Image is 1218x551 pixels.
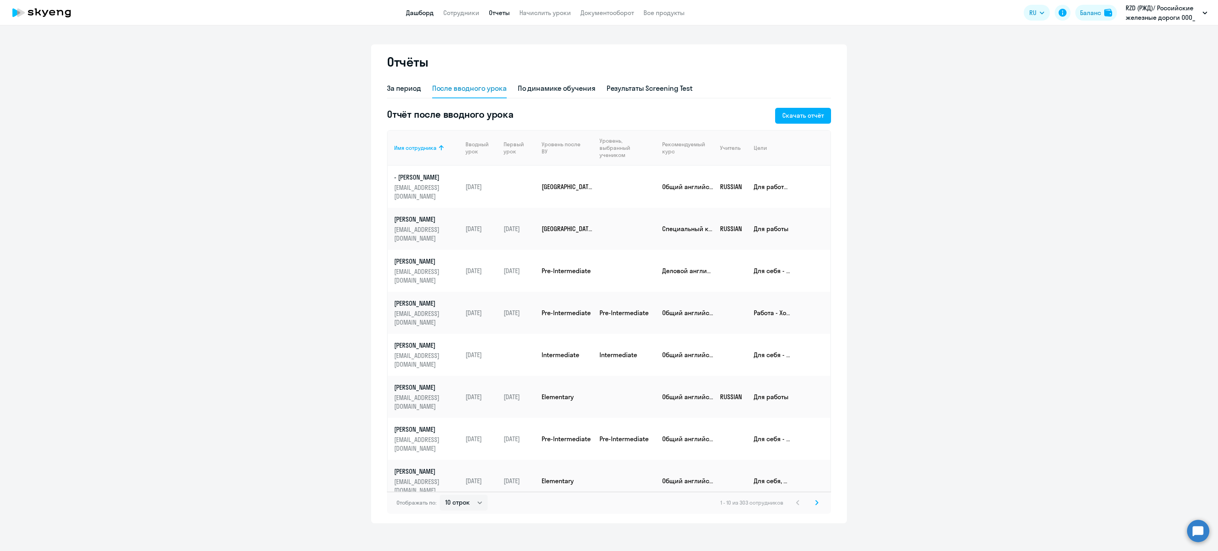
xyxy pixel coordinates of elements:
p: [EMAIL_ADDRESS][DOMAIN_NAME] [394,309,459,327]
div: Рекомендуемый курс [662,141,714,155]
p: Для себя - саморазвитие, чтобы быть образованным человеком; Путешествия - Общаться с местными в п... [754,434,791,443]
p: [EMAIL_ADDRESS][DOMAIN_NAME] [394,351,459,369]
a: Сотрудники [443,9,479,17]
p: Общий английский [662,476,714,485]
a: - [PERSON_NAME][EMAIL_ADDRESS][DOMAIN_NAME] [394,173,459,201]
p: Для работы, Для путешествий, Для себя [754,182,791,191]
p: [DATE] [504,224,535,233]
p: [DATE] [504,434,535,443]
p: Для себя, Для путешествий, Подготовиться к международному экзамену, Для работы, Подготовиться к д... [754,476,791,485]
td: Elementary [535,376,593,418]
td: Pre-Intermediate [535,418,593,460]
a: Дашборд [406,9,434,17]
h2: Отчёты [387,54,428,70]
td: Pre-Intermediate [535,292,593,334]
a: [PERSON_NAME][EMAIL_ADDRESS][DOMAIN_NAME] [394,425,459,453]
p: Общий английский [662,308,714,317]
a: [PERSON_NAME][EMAIL_ADDRESS][DOMAIN_NAME] [394,467,459,495]
div: За период [387,83,421,94]
div: Уровень, выбранный учеником [599,137,656,159]
span: RU [1029,8,1036,17]
p: [DATE] [465,182,497,191]
p: [DATE] [465,266,497,275]
p: [DATE] [465,434,497,443]
td: RUSSIAN [714,376,747,418]
div: Имя сотрудника [394,144,459,151]
p: [DATE] [504,392,535,401]
p: [DATE] [504,266,535,275]
td: [GEOGRAPHIC_DATA] [535,208,593,250]
p: [PERSON_NAME] [394,341,459,350]
div: Результаты Screening Test [607,83,693,94]
td: Intermediate [593,334,656,376]
p: [DATE] [504,308,535,317]
p: [PERSON_NAME] [394,383,459,392]
div: Вводный урок [465,141,492,155]
td: RUSSIAN [714,208,747,250]
a: Начислить уроки [519,9,571,17]
a: [PERSON_NAME][EMAIL_ADDRESS][DOMAIN_NAME] [394,383,459,411]
p: [PERSON_NAME] [394,257,459,266]
div: Вводный урок [465,141,497,155]
p: Для работы [754,224,791,233]
p: Специальный курс [662,224,714,233]
a: [PERSON_NAME][EMAIL_ADDRESS][DOMAIN_NAME] [394,215,459,243]
a: Документооборот [580,9,634,17]
div: Рекомендуемый курс [662,141,707,155]
p: [DATE] [465,350,497,359]
div: Уровень после ВУ [542,141,586,155]
div: Уровень, выбранный учеником [599,137,651,159]
div: Первый урок [504,141,529,155]
p: - [PERSON_NAME] [394,173,459,182]
td: Intermediate [535,334,593,376]
p: Для работы [754,392,791,401]
p: Для себя - саморазвитие, чтобы быть образованным человеком; Путешествия - Общаться с местными в п... [754,350,791,359]
p: [EMAIL_ADDRESS][DOMAIN_NAME] [394,183,459,201]
img: balance [1104,9,1112,17]
p: [DATE] [465,308,497,317]
p: [EMAIL_ADDRESS][DOMAIN_NAME] [394,435,459,453]
p: Для себя - Фильмы и сериалы в оригинале, понимать тексты и смысл любимых песен; Для себя - самора... [754,266,791,275]
span: 1 - 10 из 303 сотрудников [720,499,783,506]
div: По динамике обучения [518,83,596,94]
div: Первый урок [504,141,535,155]
td: RUSSIAN [714,166,747,208]
td: Elementary [535,460,593,502]
p: Работа - Хочется свободно и легко общаться с коллегами из разных стран; Работа - Подготовиться к ... [754,308,791,317]
div: Баланс [1080,8,1101,17]
td: Pre-Intermediate [535,250,593,292]
p: [DATE] [465,392,497,401]
p: Деловой английский [662,266,714,275]
p: [PERSON_NAME] [394,467,459,476]
h5: Отчёт после вводного урока [387,108,513,121]
td: Pre-Intermediate [593,418,656,460]
span: Отображать по: [396,499,437,506]
button: Балансbalance [1075,5,1117,21]
button: RU [1024,5,1050,21]
p: Общий английский [662,434,714,443]
button: Скачать отчёт [775,108,831,124]
p: [DATE] [504,476,535,485]
td: [GEOGRAPHIC_DATA] [535,166,593,208]
div: Цели [754,144,767,151]
div: Учитель [720,144,747,151]
a: [PERSON_NAME][EMAIL_ADDRESS][DOMAIN_NAME] [394,341,459,369]
div: Цели [754,144,824,151]
p: [EMAIL_ADDRESS][DOMAIN_NAME] [394,477,459,495]
p: Общий английский [662,350,714,359]
a: Отчеты [489,9,510,17]
p: [DATE] [465,224,497,233]
p: [PERSON_NAME] [394,425,459,434]
p: [PERSON_NAME] [394,215,459,224]
p: [DATE] [465,476,497,485]
div: Уровень после ВУ [542,141,593,155]
p: [EMAIL_ADDRESS][DOMAIN_NAME] [394,225,459,243]
a: Все продукты [643,9,685,17]
p: RZD (РЖД)/ Российские железные дороги ООО_ KAM, КОРПОРАТИВНЫЙ УНИВЕРСИТЕТ РЖД АНО ДПО [1126,3,1199,22]
td: Pre-Intermediate [593,292,656,334]
a: [PERSON_NAME][EMAIL_ADDRESS][DOMAIN_NAME] [394,257,459,285]
p: [EMAIL_ADDRESS][DOMAIN_NAME] [394,267,459,285]
div: Имя сотрудника [394,144,437,151]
